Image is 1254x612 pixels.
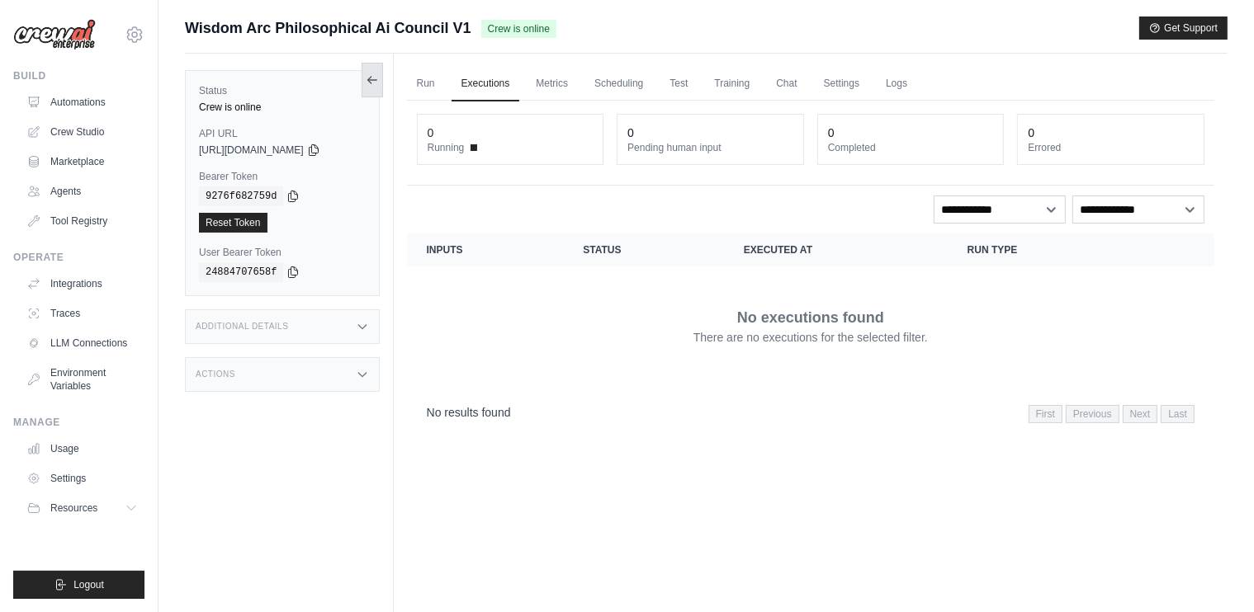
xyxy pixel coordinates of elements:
[20,119,144,145] a: Crew Studio
[199,262,283,282] code: 24884707658f
[199,127,366,140] label: API URL
[1161,405,1195,423] span: Last
[20,148,144,175] a: Marketplace
[1028,125,1034,141] div: 0
[199,186,283,206] code: 9276f682759d
[13,69,144,82] div: Build
[693,329,928,346] p: There are no executions for the selected filter.
[563,233,723,266] th: Status
[407,392,1214,434] nav: Pagination
[427,404,511,421] p: No results found
[13,571,144,599] button: Logout
[481,20,556,38] span: Crew is online
[428,141,465,154] span: Running
[428,125,434,141] div: 0
[1028,141,1194,154] dt: Errored
[1123,405,1158,423] span: Next
[724,233,948,266] th: Executed at
[20,208,144,234] a: Tool Registry
[13,416,144,429] div: Manage
[20,360,144,399] a: Environment Variables
[199,101,366,114] div: Crew is online
[407,67,445,101] a: Run
[199,246,366,259] label: User Bearer Token
[407,233,564,266] th: Inputs
[13,19,96,50] img: Logo
[20,271,144,297] a: Integrations
[737,306,884,329] p: No executions found
[20,435,144,462] a: Usage
[1029,405,1062,423] span: First
[948,233,1133,266] th: Run Type
[814,67,869,101] a: Settings
[185,16,471,40] span: Wisdom Arc Philosophical Ai Council V1
[50,501,97,515] span: Resources
[876,67,917,101] a: Logs
[20,300,144,327] a: Traces
[1029,405,1195,423] nav: Pagination
[73,578,104,591] span: Logout
[20,89,144,115] a: Automations
[704,67,759,101] a: Training
[20,495,144,521] button: Resources
[584,67,653,101] a: Scheduling
[1066,405,1119,423] span: Previous
[828,141,994,154] dt: Completed
[196,370,235,379] h3: Actions
[452,67,520,101] a: Executions
[20,465,144,492] a: Settings
[199,84,366,97] label: Status
[627,125,634,141] div: 0
[199,170,366,183] label: Bearer Token
[13,251,144,264] div: Operate
[828,125,835,141] div: 0
[1171,533,1254,612] iframe: Chat Widget
[407,233,1214,434] section: Crew executions table
[20,178,144,205] a: Agents
[1139,16,1228,40] button: Get Support
[20,330,144,356] a: LLM Connections
[766,67,807,101] a: Chat
[627,141,793,154] dt: Pending human input
[199,144,304,157] span: [URL][DOMAIN_NAME]
[199,213,267,233] a: Reset Token
[196,322,288,332] h3: Additional Details
[660,67,698,101] a: Test
[526,67,578,101] a: Metrics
